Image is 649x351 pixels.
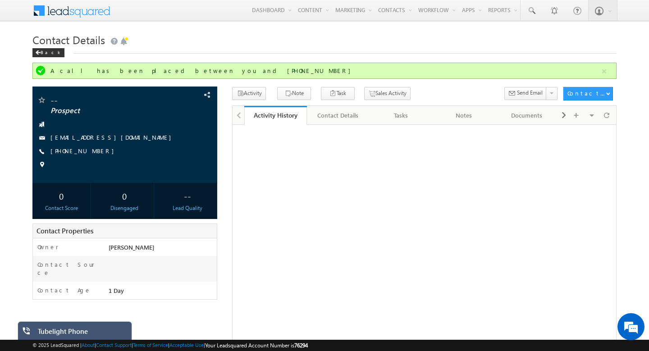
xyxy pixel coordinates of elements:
a: About [82,342,95,348]
span: Send Email [517,89,543,97]
a: Contact Support [96,342,132,348]
div: 1 Day [106,286,217,299]
span: Contact Properties [37,226,93,235]
a: Acceptable Use [169,342,204,348]
div: Notes [440,110,488,121]
div: Contact Score [35,204,88,212]
label: Contact Age [37,286,91,294]
button: Activity [232,87,266,100]
span: Your Leadsquared Account Number is [205,342,308,349]
a: Contact Details [307,106,370,125]
div: A call has been placed between you and [PHONE_NUMBER] [50,67,600,75]
a: Tasks [370,106,433,125]
button: Contact Actions [563,87,613,100]
div: Lead Quality [161,204,215,212]
span: [PERSON_NAME] [109,243,154,251]
a: Notes [433,106,496,125]
label: Owner [37,243,59,251]
a: Activity History [244,106,307,125]
label: Contact Source [37,260,100,277]
button: Send Email [504,87,547,100]
div: -- [161,187,215,204]
a: Terms of Service [133,342,168,348]
span: 76294 [294,342,308,349]
div: Contact Actions [567,89,606,97]
a: Documents [496,106,559,125]
span: Contact Details [32,32,105,47]
div: Tasks [377,110,425,121]
span: -- [50,96,165,105]
span: © 2025 LeadSquared | | | | | [32,341,308,350]
button: Sales Activity [364,87,411,100]
div: Contact Details [314,110,362,121]
button: Note [277,87,311,100]
div: Back [32,48,64,57]
div: 0 [35,187,88,204]
div: Disengaged [98,204,151,212]
div: 0 [98,187,151,204]
a: [EMAIL_ADDRESS][DOMAIN_NAME] [50,133,176,141]
a: Back [32,48,69,55]
a: [PHONE_NUMBER] [50,147,119,155]
div: Activity History [251,111,301,119]
button: Task [321,87,355,100]
div: Documents [503,110,551,121]
span: Prospect [50,106,165,115]
div: Tubelight Phone [38,327,125,340]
